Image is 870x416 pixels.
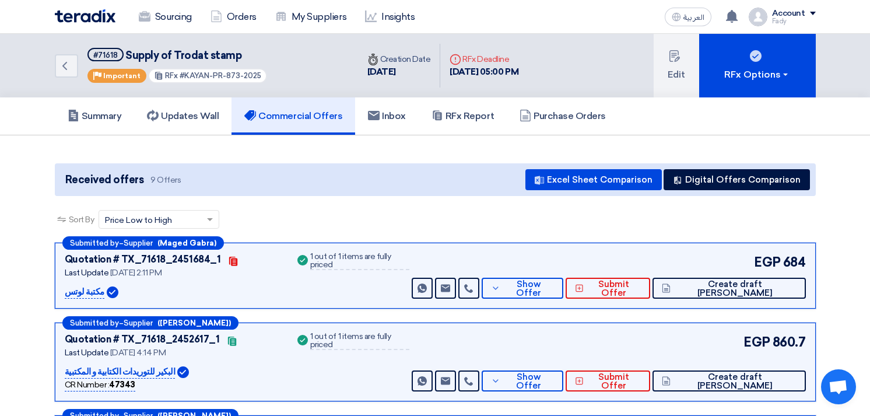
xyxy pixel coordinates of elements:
button: RFx Options [699,34,816,97]
a: Commercial Offers [231,97,355,135]
a: My Suppliers [266,4,356,30]
div: 1 out of 1 items are fully priced [310,253,409,270]
img: profile_test.png [749,8,767,26]
div: Open chat [821,369,856,404]
p: مكتبة لوتس [65,285,104,299]
span: EGP [754,253,781,272]
div: RFx Options [724,68,790,82]
button: Digital Offers Comparison [664,169,810,190]
h5: Purchase Orders [520,110,606,122]
span: 684 [783,253,806,272]
h5: Commercial Offers [244,110,342,122]
span: RFx [165,71,178,80]
span: Show Offer [503,373,554,390]
a: Purchase Orders [507,97,619,135]
span: Sort By [69,214,94,226]
img: Teradix logo [55,9,115,23]
div: [DATE] 05:00 PM [450,65,518,79]
span: Important [103,72,141,80]
button: Submit Offer [566,278,650,299]
span: Price Low to High [105,214,172,226]
div: – [62,316,238,330]
div: RFx Deadline [450,53,518,65]
span: Create draft [PERSON_NAME] [673,373,796,390]
span: Supplier [124,239,153,247]
span: العربية [683,13,704,22]
p: البكير للتوريدات الكتابية و المكتبية [65,365,176,379]
span: 860.7 [773,333,806,352]
h5: RFx Report [432,110,494,122]
h5: Supply of Trodat stamp [87,48,268,62]
div: Quotation # TX_71618_2451684_1 [65,253,221,267]
span: [DATE] 4:14 PM [110,348,166,358]
a: Sourcing [129,4,201,30]
button: Edit [654,34,699,97]
span: Submit Offer [587,373,641,390]
h5: Inbox [368,110,406,122]
div: Fady [772,18,816,25]
b: (Maged Gabra) [157,239,216,247]
button: Excel Sheet Comparison [525,169,662,190]
button: Create draft [PERSON_NAME] [653,278,805,299]
a: Insights [356,4,424,30]
b: ([PERSON_NAME]) [157,319,231,327]
a: Updates Wall [134,97,231,135]
button: Create draft [PERSON_NAME] [653,370,805,391]
div: 1 out of 1 items are fully priced [310,333,409,350]
h5: Updates Wall [147,110,219,122]
span: Create draft [PERSON_NAME] [673,280,796,298]
span: Last Update [65,348,109,358]
span: Supplier [124,319,153,327]
div: Quotation # TX_71618_2452617_1 [65,333,220,347]
span: Submitted by [70,319,119,327]
span: Last Update [65,268,109,278]
img: Verified Account [177,366,189,378]
span: #KAYAN-PR-873-2025 [180,71,261,80]
a: Summary [55,97,135,135]
div: Creation Date [367,53,431,65]
a: RFx Report [419,97,507,135]
span: [DATE] 2:11 PM [110,268,162,278]
a: Orders [201,4,266,30]
div: CR Number : [65,379,135,391]
span: Received offers [65,172,144,188]
div: #71618 [93,51,118,59]
span: Submitted by [70,239,119,247]
h5: Summary [68,110,122,122]
span: 9 Offers [150,174,181,186]
button: Submit Offer [566,370,650,391]
button: Show Offer [482,370,563,391]
div: – [62,236,224,250]
div: Account [772,9,805,19]
div: [DATE] [367,65,431,79]
span: Show Offer [503,280,554,298]
img: Verified Account [107,286,118,298]
span: Submit Offer [587,280,641,298]
a: Inbox [355,97,419,135]
button: Show Offer [482,278,563,299]
b: 47343 [109,380,135,390]
button: العربية [665,8,711,26]
span: EGP [743,333,770,352]
span: Supply of Trodat stamp [125,49,241,62]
